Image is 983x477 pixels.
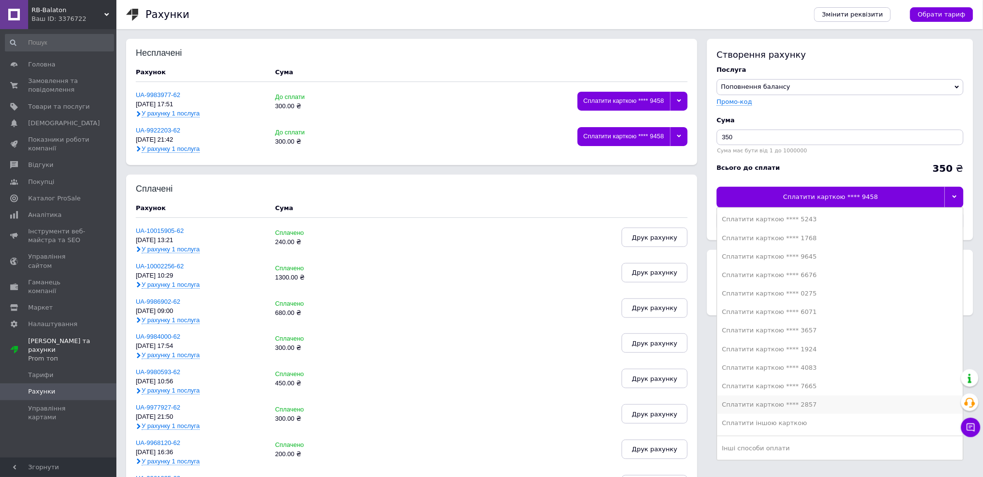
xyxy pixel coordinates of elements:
span: У рахунку 1 послуга [142,422,200,430]
div: Сплатити карткою **** 3657 [722,326,958,335]
div: Сплатити карткою **** 9645 [722,252,958,261]
div: Всього до сплати [717,164,780,172]
button: Друк рахунку [622,298,688,318]
div: Сплачено [275,265,363,272]
button: Друк рахунку [622,440,688,459]
div: Сплатити карткою **** 0275 [722,289,958,298]
div: [DATE] 17:54 [136,343,265,350]
span: У рахунку 1 послуга [142,145,200,153]
div: Сплачено [275,230,363,237]
div: Сплачено [275,442,363,449]
a: Обрати тариф [910,7,973,22]
span: Показники роботи компанії [28,135,90,153]
span: Тарифи [28,371,53,379]
input: Пошук [5,34,114,51]
div: Створення рахунку [717,49,964,61]
div: 450.00 ₴ [275,380,363,387]
b: 350 [933,163,953,174]
div: Сплатити карткою **** 1768 [722,234,958,243]
div: [DATE] 13:21 [136,237,265,244]
span: [PERSON_NAME] та рахунки [28,337,116,363]
h1: Рахунки [145,9,189,20]
a: UA-9986902-62 [136,298,180,305]
span: Друк рахунку [632,269,677,276]
div: 300.00 ₴ [275,103,363,110]
button: Друк рахунку [622,228,688,247]
div: Несплачені [136,49,199,58]
div: ₴ [933,164,964,173]
div: Рахунок [136,68,265,77]
a: UA-10015905-62 [136,227,184,234]
span: Каталог ProSale [28,194,81,203]
span: Змінити реквізити [822,10,883,19]
div: Cума [275,68,293,77]
a: UA-9983977-62 [136,91,180,99]
div: Сплачено [275,371,363,378]
span: У рахунку 1 послуга [142,110,200,117]
a: UA-9977927-62 [136,404,180,411]
div: 1300.00 ₴ [275,274,363,281]
span: Рахунки [28,387,55,396]
div: Сплатити карткою **** 1924 [722,345,958,354]
div: Сплатити карткою **** 9458 [578,92,670,111]
span: Аналітика [28,211,62,219]
span: Друк рахунку [632,304,677,312]
span: Друк рахунку [632,234,677,241]
span: Замовлення та повідомлення [28,77,90,94]
label: Промо-код [717,98,752,105]
div: [DATE] 09:00 [136,308,265,315]
span: Гаманець компанії [28,278,90,296]
div: Інші способи оплати [722,444,958,453]
span: Інструменти веб-майстра та SEO [28,227,90,245]
a: UA-9922203-62 [136,127,180,134]
span: У рахунку 1 послуга [142,458,200,465]
div: Сплатити карткою **** 5243 [722,215,958,224]
a: Змінити реквізити [814,7,891,22]
span: Товари та послуги [28,102,90,111]
div: Послуга [717,66,964,74]
input: Введіть суму [717,130,964,145]
div: Сплатити карткою **** 9458 [578,127,670,146]
div: Рахунок [136,204,265,213]
div: Prom топ [28,354,116,363]
span: Друк рахунку [632,340,677,347]
span: Відгуки [28,161,53,169]
span: У рахунку 1 послуга [142,281,200,289]
span: Обрати тариф [918,10,966,19]
div: Сплачено [275,335,363,343]
span: У рахунку 1 послуга [142,316,200,324]
span: [DEMOGRAPHIC_DATA] [28,119,100,128]
div: Сплатити карткою **** 9458 [717,187,945,207]
span: У рахунку 1 послуга [142,387,200,395]
span: Маркет [28,303,53,312]
button: Чат з покупцем [961,418,981,437]
span: Управління сайтом [28,252,90,270]
div: Сплачено [275,300,363,308]
span: Управління картами [28,404,90,422]
div: 200.00 ₴ [275,451,363,458]
a: UA-9984000-62 [136,333,180,340]
span: Покупці [28,178,54,186]
span: У рахунку 1 послуга [142,246,200,253]
span: Налаштування [28,320,78,329]
span: У рахунку 1 послуга [142,351,200,359]
div: [DATE] 10:56 [136,378,265,385]
div: До сплати [275,129,363,136]
div: [DATE] 21:50 [136,413,265,421]
div: 300.00 ₴ [275,138,363,146]
button: Друк рахунку [622,333,688,353]
div: Сплатити карткою **** 4083 [722,363,958,372]
div: Сплатити карткою **** 6071 [722,308,958,316]
div: 680.00 ₴ [275,310,363,317]
div: Cума [717,116,964,125]
div: [DATE] 10:29 [136,272,265,280]
span: RB-Balaton [32,6,104,15]
button: Друк рахунку [622,369,688,388]
div: [DATE] 17:51 [136,101,265,108]
div: Ваш ID: 3376722 [32,15,116,23]
div: Сплатити карткою **** 7665 [722,382,958,391]
div: 300.00 ₴ [275,345,363,352]
button: Друк рахунку [622,263,688,282]
span: Друк рахунку [632,445,677,453]
span: Друк рахунку [632,411,677,418]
